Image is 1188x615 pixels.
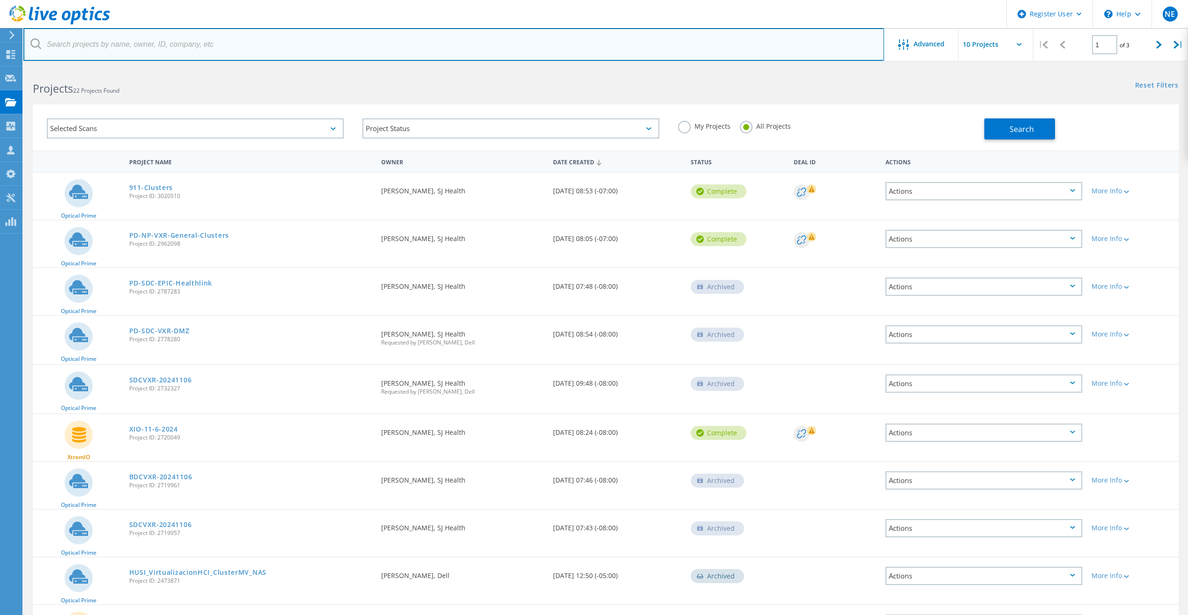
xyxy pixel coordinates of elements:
div: [DATE] 08:54 (-08:00) [548,316,686,347]
span: Optical Prime [61,405,96,411]
div: [DATE] 08:24 (-08:00) [548,414,686,445]
a: BDCVXR-20241106 [129,474,192,480]
div: Owner [376,153,548,170]
a: Live Optics Dashboard [9,20,110,26]
span: 22 Projects Found [73,87,119,95]
div: [DATE] 12:50 (-05:00) [548,557,686,588]
a: Reset Filters [1135,82,1179,90]
div: [PERSON_NAME], SJ Health [376,316,548,355]
div: Archived [691,328,744,342]
div: [PERSON_NAME], SJ Health [376,173,548,204]
div: More Info [1092,525,1174,531]
div: More Info [1092,188,1174,194]
span: Optical Prime [61,502,96,508]
b: Projects [33,81,73,96]
a: 911-Clusters [129,184,173,191]
a: SDCVXR-20241106 [129,521,192,528]
span: Project ID: 2719961 [129,483,372,488]
div: Archived [691,521,744,535]
span: Project ID: 2720049 [129,435,372,440]
button: Search [984,118,1055,139]
label: My Projects [678,121,731,130]
div: [PERSON_NAME], Dell [376,557,548,588]
div: More Info [1092,235,1174,242]
svg: \n [1104,10,1113,18]
span: Optical Prime [61,308,96,314]
div: Project Name [125,153,376,170]
div: Archived [691,280,744,294]
div: Archived [691,474,744,488]
span: Search [1010,124,1034,134]
div: More Info [1092,572,1174,579]
div: Actions [885,374,1082,393]
div: [PERSON_NAME], SJ Health [376,268,548,299]
div: Date Created [548,153,686,170]
a: PD-SDC-VXR-DMZ [129,328,190,334]
span: Project ID: 3020510 [129,193,372,199]
span: Optical Prime [61,598,96,603]
div: Complete [691,426,746,440]
div: Actions [885,424,1082,442]
span: Project ID: 2778280 [129,337,372,342]
div: [PERSON_NAME], SJ Health [376,365,548,404]
div: Actions [885,278,1082,296]
div: [DATE] 08:53 (-07:00) [548,173,686,204]
a: PD-NP-VXR-General-Clusters [129,232,229,239]
label: All Projects [740,121,791,130]
div: [PERSON_NAME], SJ Health [376,462,548,493]
div: Actions [885,519,1082,537]
span: Project ID: 2719957 [129,530,372,536]
div: Project Status [362,118,659,139]
span: NE [1165,10,1175,18]
div: [PERSON_NAME], SJ Health [376,510,548,541]
span: XtremIO [67,454,90,460]
div: [DATE] 07:46 (-08:00) [548,462,686,493]
div: | [1169,28,1188,61]
span: Optical Prime [61,261,96,266]
div: [PERSON_NAME], SJ Health [376,220,548,251]
span: Optical Prime [61,213,96,219]
div: Deal Id [789,153,881,170]
span: Requested by [PERSON_NAME], Dell [381,340,544,345]
div: Actions [885,471,1082,490]
span: Project ID: 2732327 [129,386,372,391]
div: Status [686,153,789,170]
div: Actions [885,230,1082,248]
div: [DATE] 07:43 (-08:00) [548,510,686,541]
span: of 3 [1120,41,1129,49]
div: More Info [1092,380,1174,387]
div: [PERSON_NAME], SJ Health [376,414,548,445]
div: | [1033,28,1053,61]
a: PD-SDC-EPIC-Healthlink [129,280,212,286]
div: Archived [691,569,744,583]
span: Advanced [914,41,944,47]
div: [DATE] 07:48 (-08:00) [548,268,686,299]
div: Actions [881,153,1087,170]
div: [DATE] 08:05 (-07:00) [548,220,686,251]
a: SDCVXR-20241106 [129,377,192,383]
div: Complete [691,232,746,246]
span: Project ID: 2787283 [129,289,372,294]
div: Actions [885,182,1082,200]
div: Actions [885,567,1082,585]
div: More Info [1092,477,1174,483]
a: XIO-11-6-2024 [129,426,178,432]
div: Complete [691,184,746,198]
input: Search projects by name, owner, ID, company, etc [23,28,884,61]
a: HUSI_VirtualizacionHCI_ClusterMV_NAS [129,569,266,576]
div: Actions [885,325,1082,344]
span: Project ID: 2473871 [129,578,372,584]
div: [DATE] 09:48 (-08:00) [548,365,686,396]
div: Archived [691,377,744,391]
div: More Info [1092,331,1174,337]
span: Project ID: 2962098 [129,241,372,247]
div: More Info [1092,283,1174,290]
div: Selected Scans [47,118,344,139]
span: Optical Prime [61,356,96,362]
span: Optical Prime [61,550,96,556]
span: Requested by [PERSON_NAME], Dell [381,389,544,395]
